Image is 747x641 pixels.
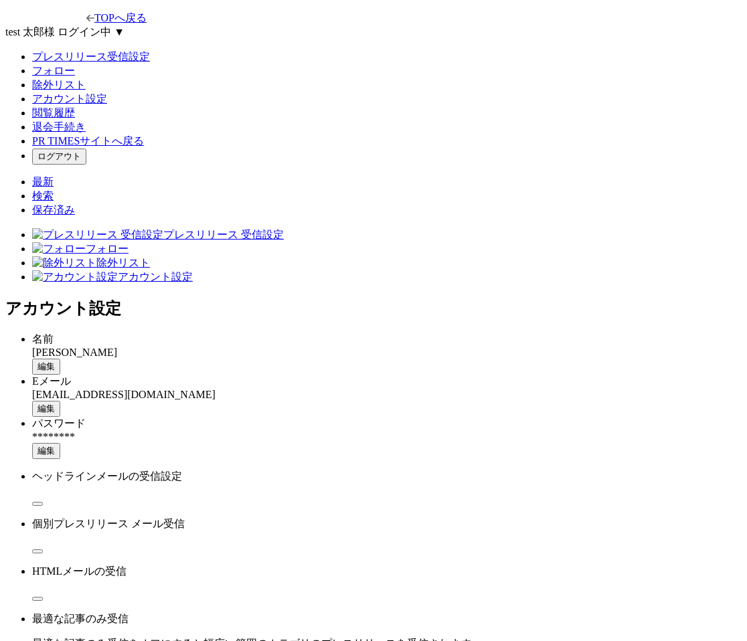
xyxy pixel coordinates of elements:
[32,121,86,132] a: 退会手続き
[32,517,742,531] p: 個別プレスリリース メール受信
[32,135,144,147] a: PR TIMESサイトへ戻る
[32,204,75,215] a: 保存済み
[32,401,60,417] button: 編集
[32,51,150,62] a: プレスリリース受信設定
[32,565,742,579] p: HTMLメールの受信
[32,417,742,431] div: パスワード
[32,190,54,201] a: 検索
[5,228,742,284] nav: サイドメニュー
[118,271,193,282] span: アカウント設定
[37,446,55,456] span: 編集
[32,256,742,270] a: 除外リスト除外リスト
[32,347,742,359] div: [PERSON_NAME]
[32,270,742,284] a: アカウント設定アカウント設定
[32,93,107,104] a: アカウント設定
[32,612,742,626] p: 最適な記事のみ受信
[32,256,96,270] img: 除外リスト
[5,25,742,165] div: 様 ログイン中 ▼
[32,389,742,401] div: [EMAIL_ADDRESS][DOMAIN_NAME]
[32,375,742,389] div: Eメール
[32,79,86,90] a: 除外リスト
[86,12,147,23] a: PR TIMESのトップページはこちら
[32,333,742,347] div: 名前
[37,361,55,371] span: 編集
[32,470,742,484] p: ヘッドラインメールの受信設定
[32,65,75,76] a: フォロー
[32,359,60,375] button: 編集
[32,242,742,256] a: フォローフォロー
[32,228,163,242] img: プレスリリース 受信設定
[32,270,118,284] img: アカウント設定
[5,12,86,23] a: PR TIMESのトップページはこちら
[163,229,284,240] span: プレスリリース 受信設定
[32,176,54,187] a: 最新
[37,403,55,414] span: 編集
[5,298,742,319] h2: アカウント設定
[32,107,75,118] a: 閲覧履歴
[32,149,86,165] button: ログアウト
[32,228,742,242] a: プレスリリース 受信設定プレスリリース 受信設定
[86,243,129,254] span: フォロー
[32,242,86,256] img: フォロー
[5,26,44,37] span: test 太郎
[96,257,150,268] span: 除外リスト
[32,443,60,459] button: 編集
